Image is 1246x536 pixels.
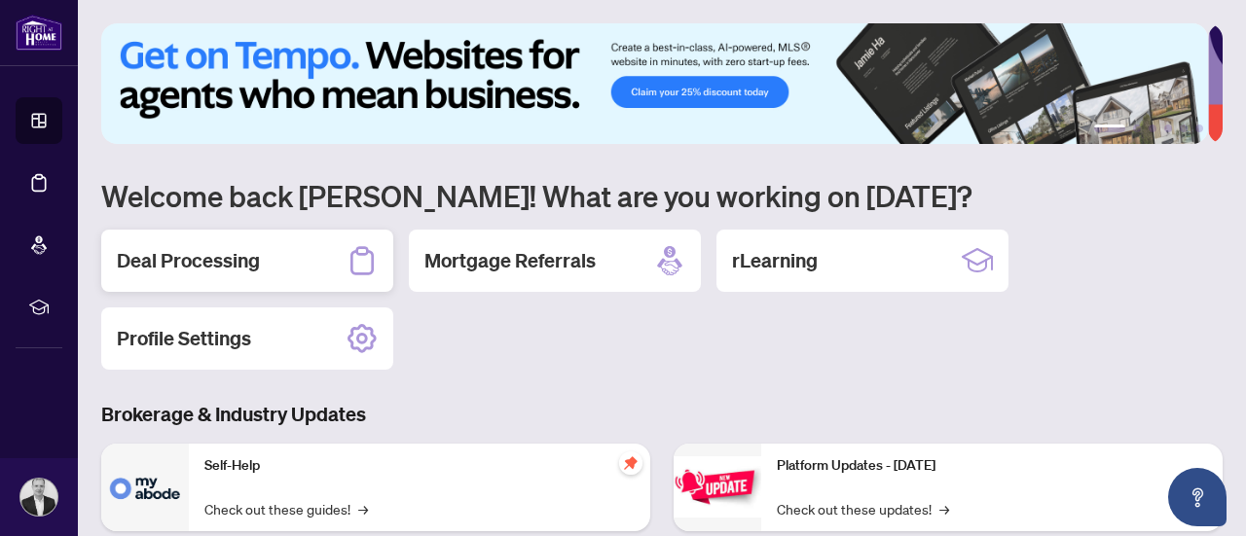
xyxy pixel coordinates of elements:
button: 2 [1133,125,1141,132]
button: Open asap [1168,468,1227,526]
button: 4 [1164,125,1172,132]
button: 3 [1149,125,1156,132]
img: Platform Updates - June 23, 2025 [674,456,761,518]
span: → [358,498,368,519]
h2: Mortgage Referrals [424,247,596,274]
button: 6 [1195,125,1203,132]
p: Platform Updates - [DATE] [777,455,1207,477]
img: Profile Icon [20,479,57,516]
span: → [939,498,949,519]
button: 5 [1180,125,1188,132]
h2: Profile Settings [117,325,251,352]
img: logo [16,15,62,51]
h3: Brokerage & Industry Updates [101,401,1223,428]
img: Slide 0 [101,23,1208,144]
img: Self-Help [101,444,189,531]
h1: Welcome back [PERSON_NAME]! What are you working on [DATE]? [101,177,1223,214]
p: Self-Help [204,455,635,477]
h2: rLearning [732,247,818,274]
a: Check out these updates!→ [777,498,949,519]
span: pushpin [619,451,642,475]
a: Check out these guides!→ [204,498,368,519]
button: 1 [1094,125,1125,132]
h2: Deal Processing [117,247,260,274]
